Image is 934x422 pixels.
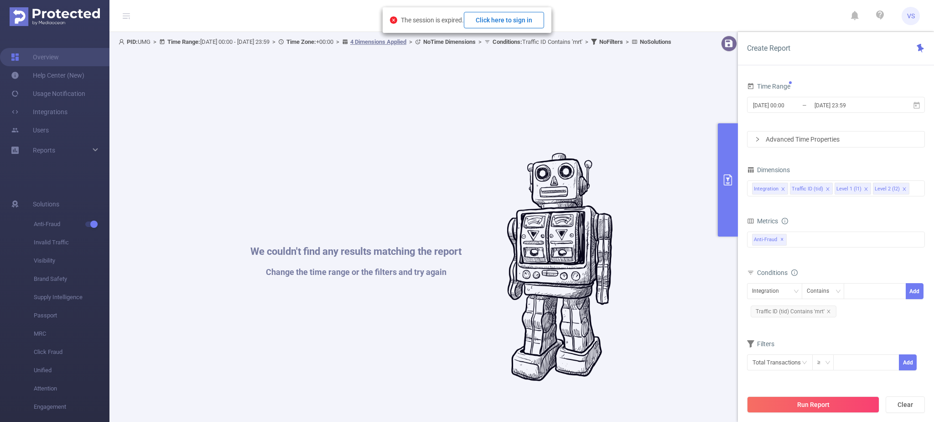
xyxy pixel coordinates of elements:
span: Visibility [34,252,109,270]
span: Dimensions [747,166,790,174]
span: Conditions [757,269,798,276]
span: Anti-Fraud [752,234,787,246]
i: icon: close [825,187,830,192]
a: Usage Notification [11,84,85,103]
span: > [150,38,159,45]
i: icon: close [826,309,831,314]
li: Level 1 (l1) [835,183,871,195]
span: Anti-Fraud [34,215,109,233]
span: Invalid Traffic [34,233,109,252]
input: End date [814,99,887,111]
span: Filters [747,340,774,348]
b: Time Range: [167,38,200,45]
span: MRC [34,325,109,343]
i: icon: info-circle [791,269,798,276]
span: Attention [34,380,109,398]
img: Protected Media [10,7,100,26]
a: Integrations [11,103,67,121]
span: Unified [34,361,109,380]
a: Reports [33,141,55,159]
b: Conditions : [493,38,522,45]
span: The session is expired. [401,16,544,24]
b: No Solutions [640,38,671,45]
li: Traffic ID (tid) [790,183,833,195]
a: Users [11,121,49,139]
b: PID: [127,38,138,45]
b: Time Zone: [286,38,316,45]
input: Start date [752,99,826,111]
span: Create Report [747,44,790,53]
div: Integration [754,183,778,195]
div: icon: rightAdvanced Time Properties [747,132,924,147]
span: Solutions [33,195,59,213]
span: Reports [33,147,55,154]
img: # [507,153,612,381]
span: > [623,38,632,45]
i: icon: down [794,289,799,295]
a: Help Center (New) [11,66,84,84]
i: icon: close [781,187,785,192]
i: icon: down [835,289,841,295]
button: Add [906,283,924,299]
div: ≥ [817,355,827,370]
span: > [476,38,484,45]
button: Add [899,354,917,370]
span: > [270,38,278,45]
h1: We couldn't find any results matching the report [250,247,462,257]
li: Integration [752,183,788,195]
span: VS [907,7,915,25]
span: Traffic ID (tid) Contains 'mrt' [751,306,836,317]
span: Click Fraud [34,343,109,361]
b: No Time Dimensions [423,38,476,45]
button: Clear [886,396,925,413]
i: icon: info-circle [782,218,788,224]
span: Brand Safety [34,270,109,288]
i: icon: close [902,187,907,192]
span: UMG [DATE] 00:00 - [DATE] 23:59 +00:00 [119,38,671,45]
h1: Change the time range or the filters and try again [250,268,462,276]
button: Run Report [747,396,879,413]
span: > [406,38,415,45]
i: icon: down [825,360,830,366]
u: 4 Dimensions Applied [350,38,406,45]
b: No Filters [599,38,623,45]
span: > [333,38,342,45]
span: Passport [34,306,109,325]
span: Traffic ID Contains 'mrt' [493,38,582,45]
i: icon: user [119,39,127,45]
span: > [582,38,591,45]
span: Time Range [747,83,790,90]
span: ✕ [780,234,784,245]
a: Overview [11,48,59,66]
div: Traffic ID (tid) [792,183,823,195]
div: Level 2 (l2) [875,183,900,195]
i: icon: close-circle [390,16,397,24]
i: icon: close [864,187,868,192]
span: Engagement [34,398,109,416]
span: Supply Intelligence [34,288,109,306]
i: icon: right [755,137,760,142]
div: Contains [807,284,835,299]
li: Level 2 (l2) [873,183,909,195]
div: Integration [752,284,785,299]
span: Metrics [747,217,778,225]
button: Click here to sign in [464,12,544,28]
div: Level 1 (l1) [836,183,861,195]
